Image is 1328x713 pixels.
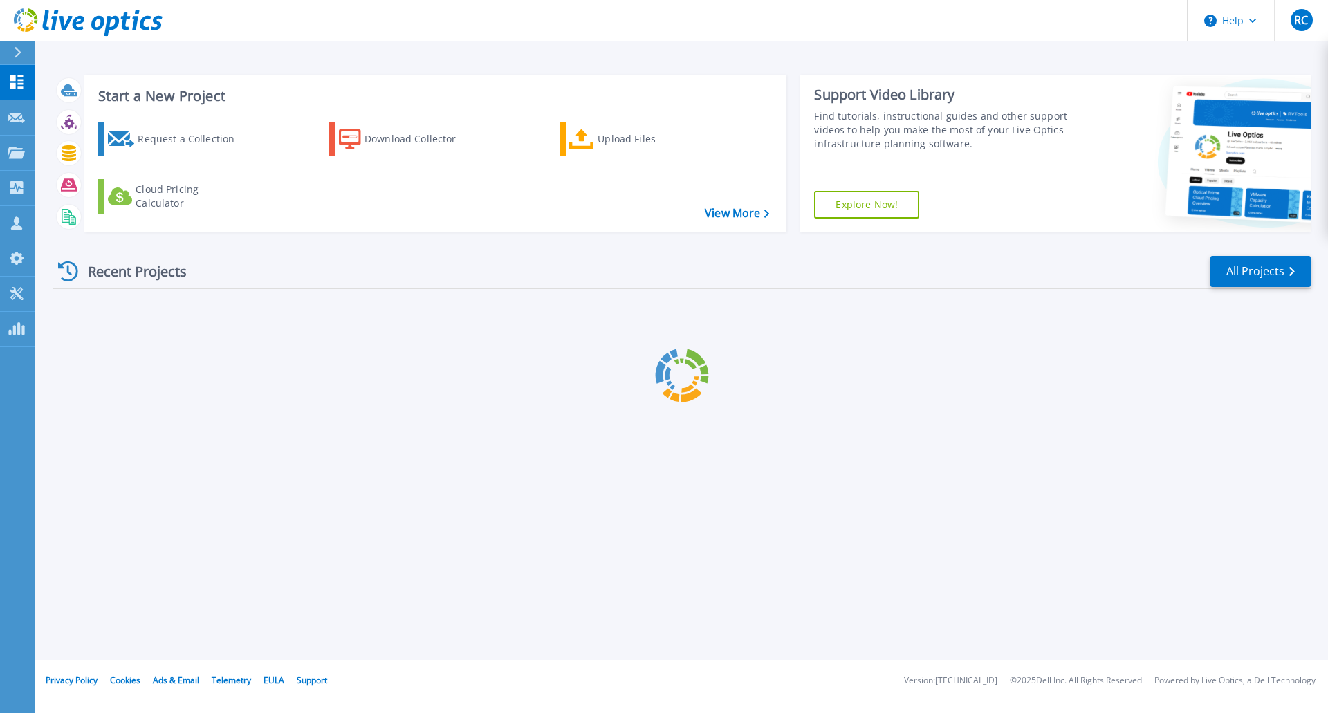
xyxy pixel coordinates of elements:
div: Request a Collection [138,125,248,153]
a: Explore Now! [814,191,919,219]
a: View More [705,207,769,220]
div: Recent Projects [53,254,205,288]
a: Privacy Policy [46,674,98,686]
a: Cookies [110,674,140,686]
a: Telemetry [212,674,251,686]
a: Cloud Pricing Calculator [98,179,252,214]
div: Download Collector [365,125,475,153]
a: Support [297,674,327,686]
a: Request a Collection [98,122,252,156]
a: EULA [264,674,284,686]
a: Download Collector [329,122,483,156]
h3: Start a New Project [98,89,769,104]
a: Ads & Email [153,674,199,686]
div: Upload Files [598,125,708,153]
a: Upload Files [560,122,714,156]
li: Version: [TECHNICAL_ID] [904,676,997,685]
a: All Projects [1210,256,1311,287]
li: © 2025 Dell Inc. All Rights Reserved [1010,676,1142,685]
div: Cloud Pricing Calculator [136,183,246,210]
div: Support Video Library [814,86,1074,104]
span: RC [1294,15,1308,26]
li: Powered by Live Optics, a Dell Technology [1154,676,1316,685]
div: Find tutorials, instructional guides and other support videos to help you make the most of your L... [814,109,1074,151]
